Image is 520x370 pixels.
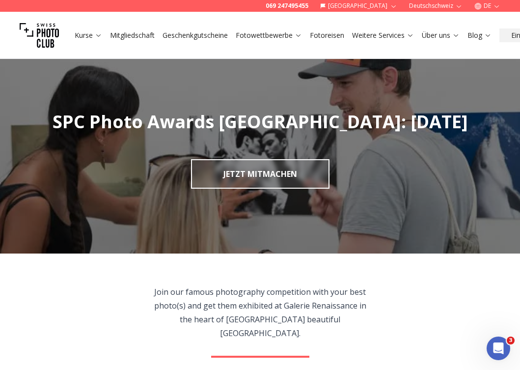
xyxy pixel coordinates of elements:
iframe: Intercom live chat [487,337,510,360]
span: 3 [507,337,515,344]
img: Swiss photo club [20,16,59,55]
a: JETZT MITMACHEN [191,159,329,189]
a: Weitere Services [352,30,414,40]
button: Über uns [418,28,464,42]
a: Fotoreisen [310,30,344,40]
button: Fotoreisen [306,28,348,42]
p: Join our famous photography competition with your best photo(s) and get them exhibited at Galerie... [148,285,372,340]
a: Mitgliedschaft [110,30,155,40]
a: 069 247495455 [266,2,308,10]
a: Über uns [422,30,460,40]
a: Blog [467,30,492,40]
button: Kurse [71,28,106,42]
button: Fotowettbewerbe [232,28,306,42]
a: Geschenkgutscheine [163,30,228,40]
button: Geschenkgutscheine [159,28,232,42]
a: Kurse [75,30,102,40]
button: Blog [464,28,495,42]
button: Mitgliedschaft [106,28,159,42]
button: Weitere Services [348,28,418,42]
a: Fotowettbewerbe [236,30,302,40]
